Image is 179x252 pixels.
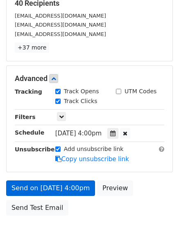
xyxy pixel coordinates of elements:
[125,87,156,96] label: UTM Codes
[15,43,49,53] a: +37 more
[64,97,97,106] label: Track Clicks
[55,130,102,137] span: [DATE] 4:00pm
[138,213,179,252] iframe: Chat Widget
[64,145,124,153] label: Add unsubscribe link
[64,87,99,96] label: Track Opens
[97,180,133,196] a: Preview
[15,22,106,28] small: [EMAIL_ADDRESS][DOMAIN_NAME]
[6,200,68,216] a: Send Test Email
[6,180,95,196] a: Send on [DATE] 4:00pm
[55,155,129,163] a: Copy unsubscribe link
[15,146,55,153] strong: Unsubscribe
[15,13,106,19] small: [EMAIL_ADDRESS][DOMAIN_NAME]
[15,88,42,95] strong: Tracking
[15,114,36,120] strong: Filters
[15,31,106,37] small: [EMAIL_ADDRESS][DOMAIN_NAME]
[15,129,44,136] strong: Schedule
[15,74,164,83] h5: Advanced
